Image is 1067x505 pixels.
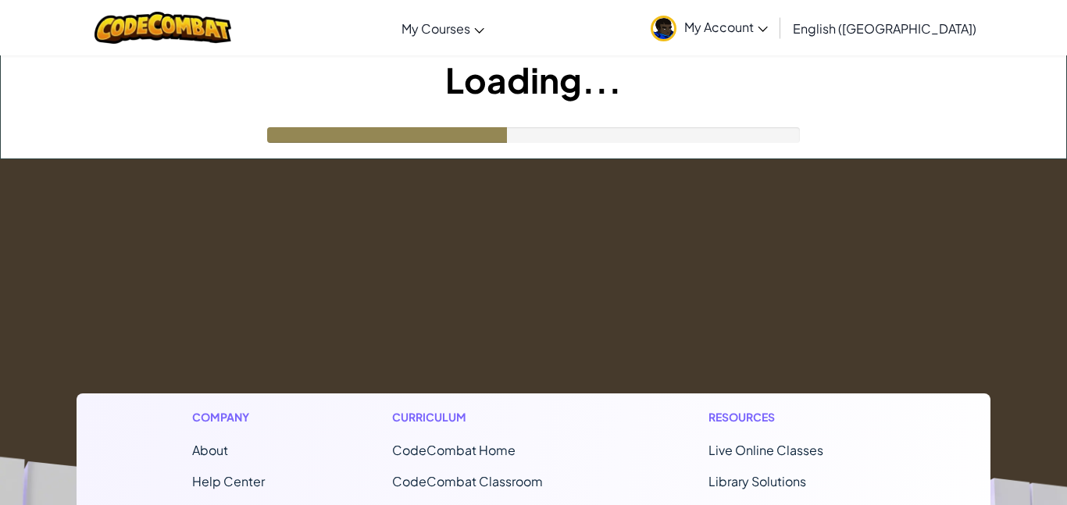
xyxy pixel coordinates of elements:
[684,19,768,35] span: My Account
[392,409,581,425] h1: Curriculum
[192,442,228,458] a: About
[793,20,976,37] span: English ([GEOGRAPHIC_DATA])
[651,16,676,41] img: avatar
[392,442,516,458] span: CodeCombat Home
[192,473,265,489] a: Help Center
[708,442,823,458] a: Live Online Classes
[708,473,806,489] a: Library Solutions
[95,12,231,44] img: CodeCombat logo
[392,473,543,489] a: CodeCombat Classroom
[643,3,776,52] a: My Account
[1,55,1066,104] h1: Loading...
[401,20,470,37] span: My Courses
[192,409,265,425] h1: Company
[394,7,492,49] a: My Courses
[785,7,984,49] a: English ([GEOGRAPHIC_DATA])
[708,409,875,425] h1: Resources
